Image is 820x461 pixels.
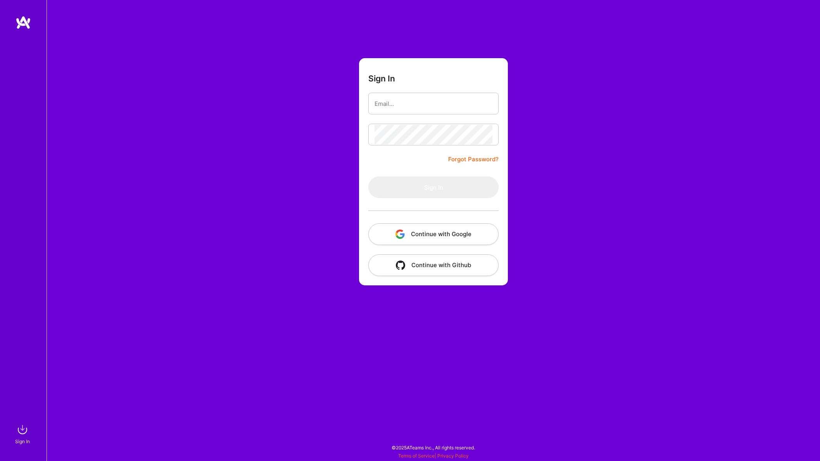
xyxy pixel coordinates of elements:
img: icon [396,261,405,270]
img: sign in [15,422,30,437]
a: sign inSign In [16,422,30,445]
div: © 2025 ATeams Inc., All rights reserved. [47,438,820,457]
img: icon [395,230,405,239]
input: Email... [375,94,492,114]
div: Sign In [15,437,30,445]
button: Continue with Github [368,254,499,276]
a: Privacy Policy [437,453,469,459]
h3: Sign In [368,74,395,83]
button: Continue with Google [368,223,499,245]
span: | [398,453,469,459]
button: Sign In [368,176,499,198]
img: logo [16,16,31,29]
a: Forgot Password? [448,155,499,164]
a: Terms of Service [398,453,435,459]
